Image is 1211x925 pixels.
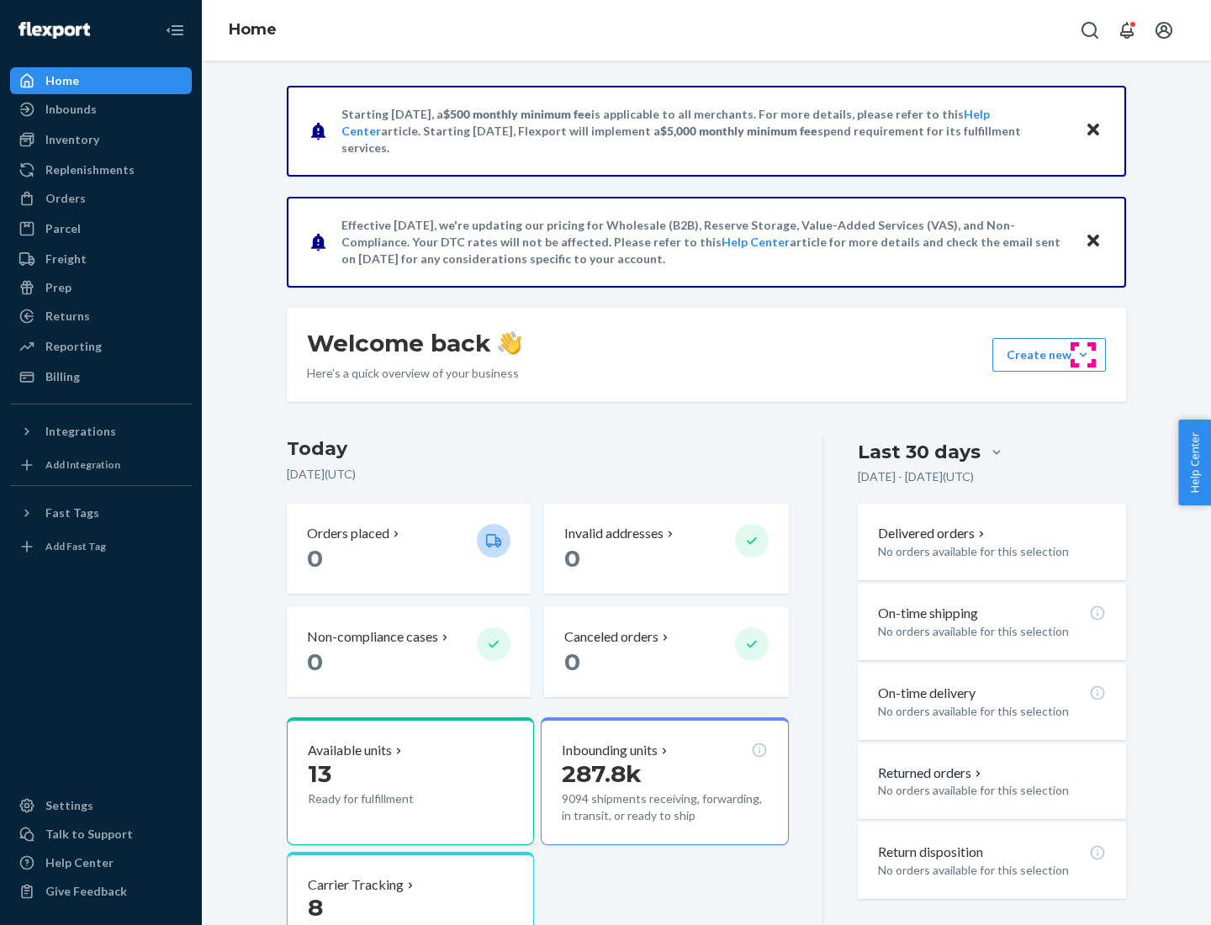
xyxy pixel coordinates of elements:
[10,878,192,905] button: Give Feedback
[45,72,79,89] div: Home
[10,533,192,560] a: Add Fast Tag
[45,368,80,385] div: Billing
[562,741,658,760] p: Inbounding units
[215,6,290,55] ol: breadcrumbs
[878,703,1106,720] p: No orders available for this selection
[287,436,789,462] h3: Today
[1147,13,1181,47] button: Open account menu
[308,741,392,760] p: Available units
[1073,13,1107,47] button: Open Search Box
[544,607,788,697] button: Canceled orders 0
[564,627,658,647] p: Canceled orders
[858,439,981,465] div: Last 30 days
[307,365,521,382] p: Here’s a quick overview of your business
[229,20,277,39] a: Home
[660,124,817,138] span: $5,000 monthly minimum fee
[19,22,90,39] img: Flexport logo
[308,790,463,807] p: Ready for fulfillment
[878,604,978,623] p: On-time shipping
[858,468,974,485] p: [DATE] - [DATE] ( UTC )
[722,235,790,249] a: Help Center
[287,607,531,697] button: Non-compliance cases 0
[287,466,789,483] p: [DATE] ( UTC )
[45,457,120,472] div: Add Integration
[562,790,767,824] p: 9094 shipments receiving, forwarding, in transit, or ready to ship
[158,13,192,47] button: Close Navigation
[564,524,664,543] p: Invalid addresses
[10,821,192,848] a: Talk to Support
[10,452,192,478] a: Add Integration
[498,331,521,355] img: hand-wave emoji
[878,684,976,703] p: On-time delivery
[1178,420,1211,505] button: Help Center
[878,782,1106,799] p: No orders available for this selection
[10,215,192,242] a: Parcel
[45,826,133,843] div: Talk to Support
[45,854,114,871] div: Help Center
[45,505,99,521] div: Fast Tags
[45,423,116,440] div: Integrations
[307,544,323,573] span: 0
[10,126,192,153] a: Inventory
[45,220,81,237] div: Parcel
[341,217,1069,267] p: Effective [DATE], we're updating our pricing for Wholesale (B2B), Reserve Storage, Value-Added Se...
[45,797,93,814] div: Settings
[878,862,1106,879] p: No orders available for this selection
[10,849,192,876] a: Help Center
[10,185,192,212] a: Orders
[45,251,87,267] div: Freight
[992,338,1106,372] button: Create new
[10,274,192,301] a: Prep
[10,303,192,330] a: Returns
[287,717,534,845] button: Available units13Ready for fulfillment
[878,764,985,783] button: Returned orders
[878,524,988,543] button: Delivered orders
[10,246,192,272] a: Freight
[10,792,192,819] a: Settings
[45,161,135,178] div: Replenishments
[45,279,71,296] div: Prep
[562,759,642,788] span: 287.8k
[878,843,983,862] p: Return disposition
[10,156,192,183] a: Replenishments
[878,543,1106,560] p: No orders available for this selection
[308,893,323,922] span: 8
[45,190,86,207] div: Orders
[307,524,389,543] p: Orders placed
[10,363,192,390] a: Billing
[307,647,323,676] span: 0
[45,338,102,355] div: Reporting
[307,328,521,358] h1: Welcome back
[10,418,192,445] button: Integrations
[1082,230,1104,254] button: Close
[10,333,192,360] a: Reporting
[308,759,331,788] span: 13
[1110,13,1144,47] button: Open notifications
[544,504,788,594] button: Invalid addresses 0
[341,106,1069,156] p: Starting [DATE], a is applicable to all merchants. For more details, please refer to this article...
[10,499,192,526] button: Fast Tags
[564,647,580,676] span: 0
[443,107,591,121] span: $500 monthly minimum fee
[45,101,97,118] div: Inbounds
[308,875,404,895] p: Carrier Tracking
[10,96,192,123] a: Inbounds
[564,544,580,573] span: 0
[541,717,788,845] button: Inbounding units287.8k9094 shipments receiving, forwarding, in transit, or ready to ship
[45,308,90,325] div: Returns
[878,623,1106,640] p: No orders available for this selection
[45,131,99,148] div: Inventory
[45,883,127,900] div: Give Feedback
[10,67,192,94] a: Home
[307,627,438,647] p: Non-compliance cases
[1082,119,1104,143] button: Close
[45,539,106,553] div: Add Fast Tag
[287,504,531,594] button: Orders placed 0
